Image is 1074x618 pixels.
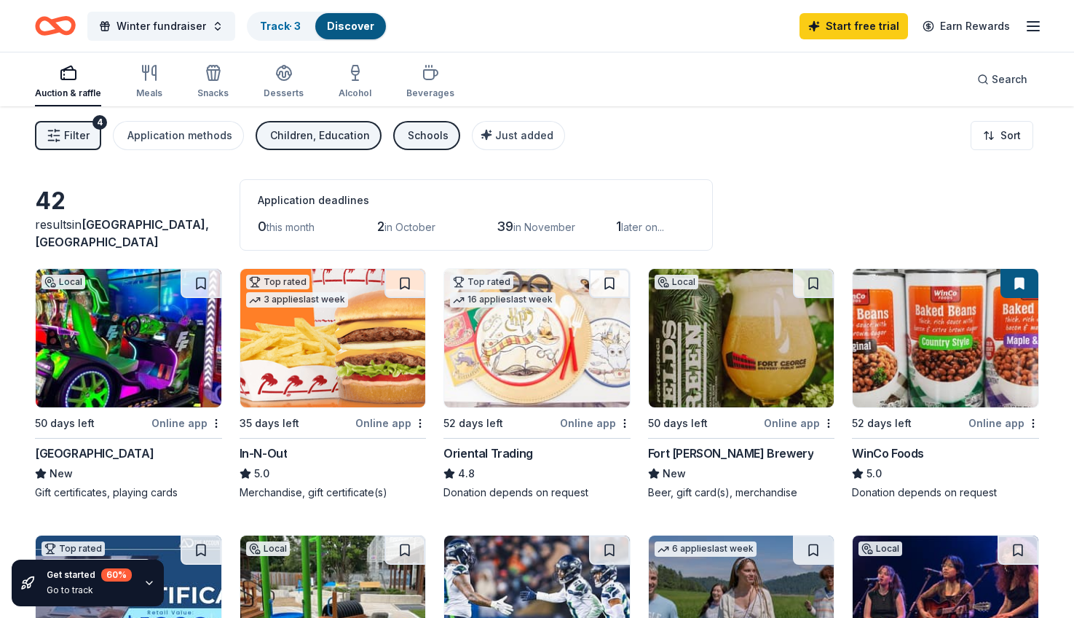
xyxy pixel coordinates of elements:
[258,192,695,209] div: Application deadlines
[443,445,533,462] div: Oriental Trading
[866,465,882,482] span: 5.0
[47,584,132,596] div: Go to track
[497,219,513,234] span: 39
[384,221,435,233] span: in October
[50,465,73,482] span: New
[256,121,382,150] button: Children, Education
[764,414,834,432] div: Online app
[47,568,132,582] div: Get started
[852,268,1039,500] a: Image for WinCo Foods52 days leftOnline appWinCo Foods5.0Donation depends on request
[648,485,835,500] div: Beer, gift card(s), merchandise
[87,12,235,41] button: Winter fundraiser
[648,415,708,432] div: 50 days left
[247,12,387,41] button: Track· 3Discover
[1000,127,1021,144] span: Sort
[339,87,371,99] div: Alcohol
[35,415,95,432] div: 50 days left
[42,275,85,289] div: Local
[408,127,449,144] div: Schools
[266,221,315,233] span: this month
[458,465,475,482] span: 4.8
[35,445,154,462] div: [GEOGRAPHIC_DATA]
[35,58,101,106] button: Auction & raffle
[495,129,553,141] span: Just added
[406,87,454,99] div: Beverages
[240,415,299,432] div: 35 days left
[649,269,834,407] img: Image for Fort George Brewery
[101,568,132,582] div: 60 %
[42,541,105,556] div: Top rated
[406,58,454,106] button: Beverages
[64,127,90,144] span: Filter
[35,187,222,216] div: 42
[35,216,222,251] div: results
[246,275,309,289] div: Top rated
[246,292,348,308] div: 3 applies last week
[136,58,162,106] button: Meals
[35,87,101,99] div: Auction & raffle
[853,269,1038,407] img: Image for WinCo Foods
[36,269,221,407] img: Image for Chinook Winds Casino Resort
[127,127,232,144] div: Application methods
[92,115,107,130] div: 4
[258,219,266,234] span: 0
[339,58,371,106] button: Alcohol
[621,221,664,233] span: later on...
[799,13,908,39] a: Start free trial
[444,269,630,407] img: Image for Oriental Trading
[35,121,101,150] button: Filter4
[151,414,222,432] div: Online app
[971,121,1033,150] button: Sort
[968,414,1039,432] div: Online app
[246,541,290,556] div: Local
[260,20,301,32] a: Track· 3
[655,275,698,289] div: Local
[197,87,229,99] div: Snacks
[443,485,631,500] div: Donation depends on request
[663,465,686,482] span: New
[966,65,1039,94] button: Search
[655,541,757,557] div: 6 applies last week
[35,485,222,500] div: Gift certificates, playing cards
[852,445,924,462] div: WinCo Foods
[35,9,76,43] a: Home
[560,414,631,432] div: Online app
[327,20,374,32] a: Discover
[914,13,1019,39] a: Earn Rewards
[450,292,556,308] div: 16 applies last week
[648,268,835,500] a: Image for Fort George BreweryLocal50 days leftOnline appFort [PERSON_NAME] BreweryNewBeer, gift c...
[240,269,426,407] img: Image for In-N-Out
[377,219,384,234] span: 2
[852,485,1039,500] div: Donation depends on request
[117,17,206,35] span: Winter fundraiser
[35,217,209,249] span: in
[355,414,426,432] div: Online app
[240,445,288,462] div: In-N-Out
[240,485,427,500] div: Merchandise, gift certificate(s)
[393,121,460,150] button: Schools
[852,415,912,432] div: 52 days left
[240,268,427,500] a: Image for In-N-OutTop rated3 applieslast week35 days leftOnline appIn-N-Out5.0Merchandise, gift c...
[264,87,304,99] div: Desserts
[616,219,621,234] span: 1
[136,87,162,99] div: Meals
[443,268,631,500] a: Image for Oriental TradingTop rated16 applieslast week52 days leftOnline appOriental Trading4.8Do...
[450,275,513,289] div: Top rated
[513,221,575,233] span: in November
[35,217,209,249] span: [GEOGRAPHIC_DATA], [GEOGRAPHIC_DATA]
[992,71,1027,88] span: Search
[648,445,814,462] div: Fort [PERSON_NAME] Brewery
[113,121,244,150] button: Application methods
[254,465,269,482] span: 5.0
[858,541,902,556] div: Local
[35,268,222,500] a: Image for Chinook Winds Casino Resort Local50 days leftOnline app[GEOGRAPHIC_DATA]NewGift certifi...
[264,58,304,106] button: Desserts
[443,415,503,432] div: 52 days left
[472,121,565,150] button: Just added
[197,58,229,106] button: Snacks
[270,127,370,144] div: Children, Education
